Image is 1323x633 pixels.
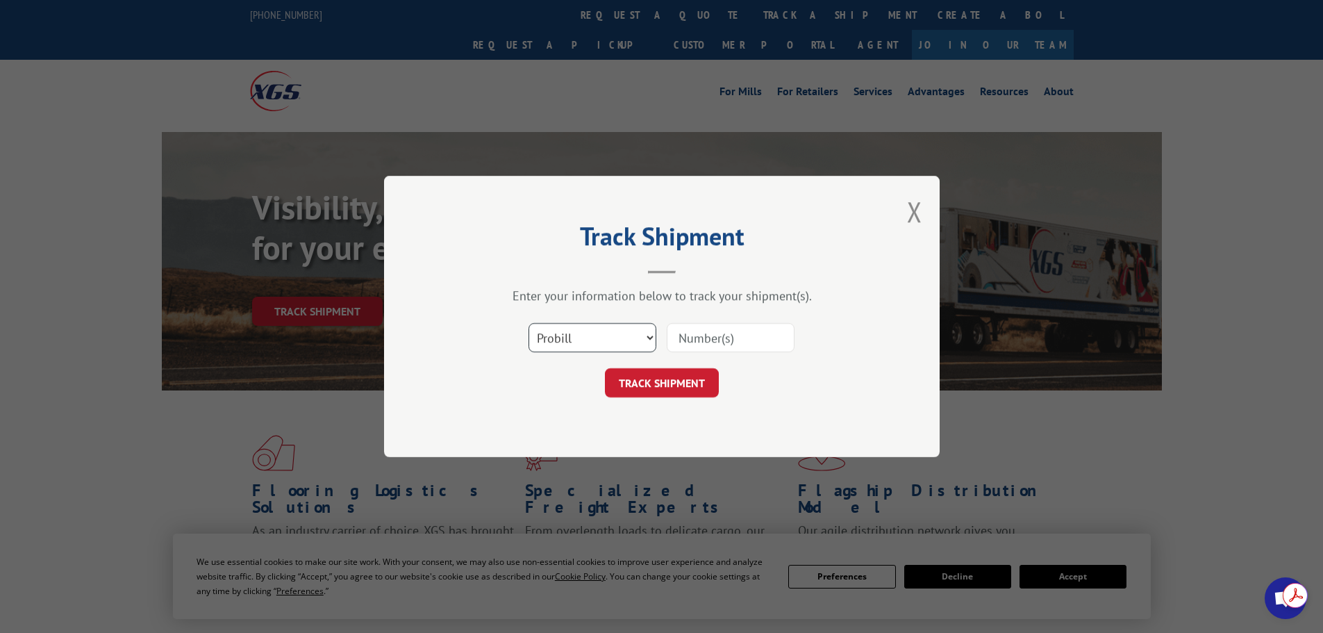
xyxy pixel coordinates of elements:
button: Close modal [907,193,922,230]
div: Enter your information below to track your shipment(s). [454,288,870,304]
div: Open chat [1265,577,1306,619]
button: TRACK SHIPMENT [605,368,719,397]
h2: Track Shipment [454,227,870,253]
input: Number(s) [667,323,794,352]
